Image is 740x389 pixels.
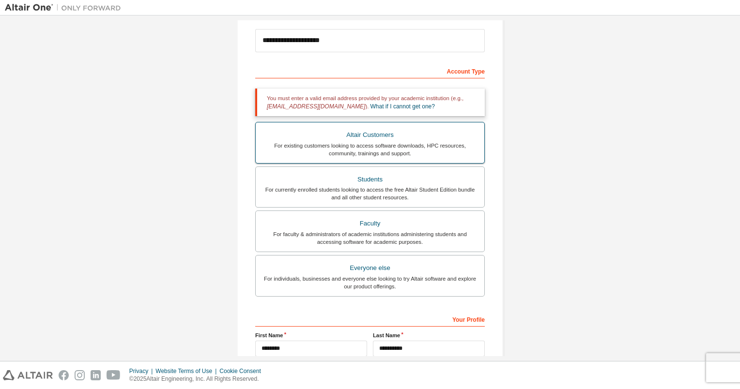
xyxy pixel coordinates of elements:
[3,370,53,380] img: altair_logo.svg
[5,3,126,13] img: Altair One
[219,367,266,375] div: Cookie Consent
[155,367,219,375] div: Website Terms of Use
[91,370,101,380] img: linkedin.svg
[262,128,478,142] div: Altair Customers
[370,103,435,110] a: What if I cannot get one?
[255,311,485,327] div: Your Profile
[129,375,267,383] p: © 2025 Altair Engineering, Inc. All Rights Reserved.
[373,331,485,339] label: Last Name
[107,370,121,380] img: youtube.svg
[255,63,485,78] div: Account Type
[262,173,478,186] div: Students
[262,217,478,230] div: Faculty
[75,370,85,380] img: instagram.svg
[262,230,478,246] div: For faculty & administrators of academic institutions administering students and accessing softwa...
[262,275,478,290] div: For individuals, businesses and everyone else looking to try Altair software and explore our prod...
[262,261,478,275] div: Everyone else
[267,103,365,110] span: [EMAIL_ADDRESS][DOMAIN_NAME]
[129,367,155,375] div: Privacy
[255,89,485,116] div: You must enter a valid email address provided by your academic institution (e.g., ).
[262,186,478,201] div: For currently enrolled students looking to access the free Altair Student Edition bundle and all ...
[255,331,367,339] label: First Name
[59,370,69,380] img: facebook.svg
[262,142,478,157] div: For existing customers looking to access software downloads, HPC resources, community, trainings ...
